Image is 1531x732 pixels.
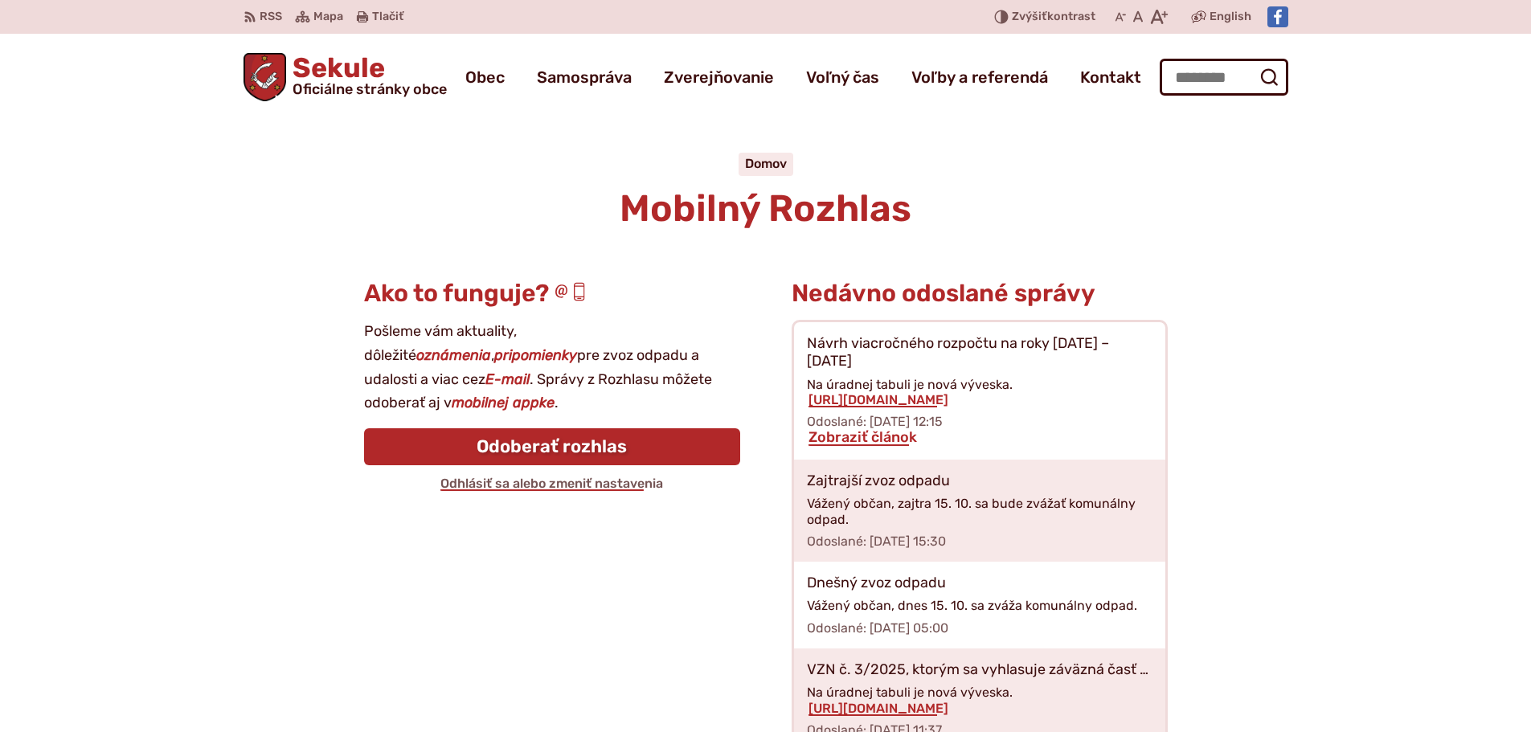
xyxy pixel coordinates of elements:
div: Vážený občan, dnes 15. 10. sa zváža komunálny odpad. [807,598,1152,613]
p: Odoslané: [DATE] 12:15 [807,414,1152,429]
a: Odhlásiť sa alebo zmeniť nastavenia [439,476,665,491]
p: Zajtrajší zvoz odpadu [807,472,950,490]
strong: pripomienky [494,346,577,364]
a: Obec [465,55,505,100]
strong: mobilnej appke [452,394,555,411]
strong: E-mail [485,370,530,388]
p: Odoslané: [DATE] 15:30 [807,534,1152,549]
p: Dnešný zvoz odpadu [807,575,946,592]
span: Mapa [313,7,343,27]
div: Vážený občan, zajtra 15. 10. sa bude zvážať komunálny odpad. [807,496,1152,526]
p: Návrh viacročného rozpočtu na roky [DATE] – [DATE] [807,335,1152,370]
a: Zverejňovanie [664,55,774,100]
p: Odoslané: [DATE] 05:00 [807,620,1152,636]
div: Na úradnej tabuli je nová výveska. [807,685,1152,715]
a: Odoberať rozhlas [364,428,740,465]
span: Sekule [286,55,447,96]
img: Prejsť na domovskú stránku [244,53,287,101]
img: Prejsť na Facebook stránku [1267,6,1288,27]
a: Domov [745,156,787,171]
span: kontrast [1012,10,1095,24]
span: Tlačiť [372,10,403,24]
span: Oficiálne stránky obce [293,82,447,96]
span: RSS [260,7,282,27]
span: English [1210,7,1251,27]
a: Logo Sekule, prejsť na domovskú stránku. [244,53,448,101]
a: Zobraziť článok [807,428,919,446]
a: Samospráva [537,55,632,100]
a: Kontakt [1080,55,1141,100]
p: Pošleme vám aktuality, dôležité , pre zvoz odpadu a udalosti a viac cez . Správy z Rozhlasu môžet... [364,320,740,415]
a: Voľby a referendá [911,55,1048,100]
h3: Ako to funguje? [364,280,740,307]
a: Voľný čas [806,55,879,100]
h3: Nedávno odoslané správy [792,280,1168,307]
span: Mobilný Rozhlas [620,186,911,231]
a: English [1206,7,1255,27]
div: Na úradnej tabuli je nová výveska. [807,377,1152,407]
a: [URL][DOMAIN_NAME] [807,701,950,716]
strong: oznámenia [416,346,491,364]
span: Zvýšiť [1012,10,1047,23]
a: [URL][DOMAIN_NAME] [807,392,950,407]
p: VZN č. 3/2025, ktorým sa vyhlasuje záväzná časť … [807,661,1148,679]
